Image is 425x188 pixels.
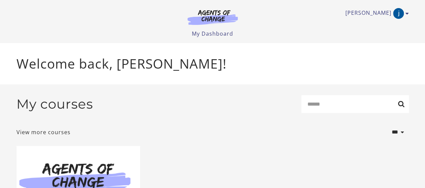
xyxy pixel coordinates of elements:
p: Welcome back, [PERSON_NAME]! [16,54,409,74]
a: Toggle menu [345,8,406,19]
h2: My courses [16,96,93,112]
a: View more courses [16,128,71,136]
a: My Dashboard [192,30,233,37]
img: Agents of Change Logo [180,9,245,25]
